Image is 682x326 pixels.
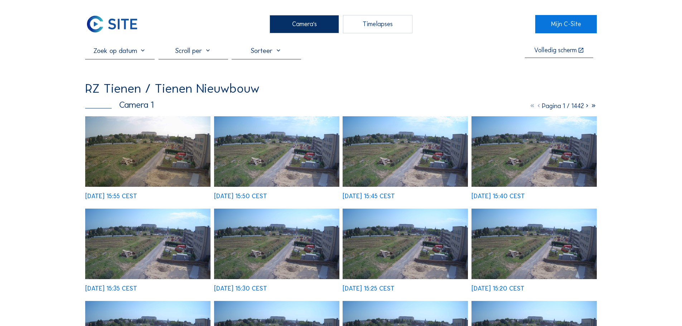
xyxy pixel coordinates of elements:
[471,286,524,292] div: [DATE] 15:20 CEST
[85,193,137,200] div: [DATE] 15:55 CEST
[471,209,597,279] img: image_52543672
[85,46,155,55] input: Zoek op datum 󰅀
[343,15,412,33] div: Timelapses
[85,286,137,292] div: [DATE] 15:35 CEST
[343,286,395,292] div: [DATE] 15:25 CEST
[343,116,468,187] img: image_52544378
[534,47,577,54] div: Volledig scherm
[85,116,211,187] img: image_52544591
[471,116,597,187] img: image_52544247
[85,15,146,33] a: C-SITE Logo
[535,15,596,33] a: Mijn C-Site
[85,209,211,279] img: image_52544093
[542,102,584,110] span: Pagina 1 / 1442
[85,82,260,95] div: RZ Tienen / Tienen Nieuwbouw
[214,193,267,200] div: [DATE] 15:50 CEST
[343,209,468,279] img: image_52543812
[471,193,525,200] div: [DATE] 15:40 CEST
[214,209,339,279] img: image_52543950
[214,286,267,292] div: [DATE] 15:30 CEST
[343,193,395,200] div: [DATE] 15:45 CEST
[214,116,339,187] img: image_52544447
[85,101,154,110] div: Camera 1
[85,15,139,33] img: C-SITE Logo
[270,15,339,33] div: Camera's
